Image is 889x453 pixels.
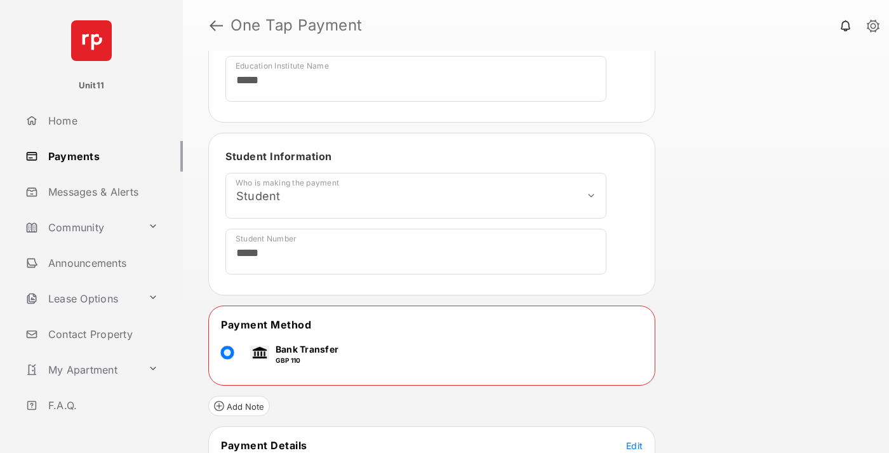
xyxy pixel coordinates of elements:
[20,212,143,243] a: Community
[626,439,643,452] button: Edit
[20,355,143,385] a: My Apartment
[221,439,307,452] span: Payment Details
[20,283,143,314] a: Lease Options
[626,440,643,451] span: Edit
[20,105,183,136] a: Home
[276,342,338,356] p: Bank Transfer
[20,319,183,349] a: Contact Property
[71,20,112,61] img: svg+xml;base64,PHN2ZyB4bWxucz0iaHR0cDovL3d3dy53My5vcmcvMjAwMC9zdmciIHdpZHRoPSI2NCIgaGVpZ2h0PSI2NC...
[20,177,183,207] a: Messages & Alerts
[20,141,183,172] a: Payments
[221,318,311,331] span: Payment Method
[208,396,270,416] button: Add Note
[20,390,183,421] a: F.A.Q.
[250,346,269,360] img: bank.png
[231,18,363,33] strong: One Tap Payment
[276,356,338,365] p: GBP 110
[20,248,183,278] a: Announcements
[225,150,332,163] span: Student Information
[79,79,105,92] p: Unit11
